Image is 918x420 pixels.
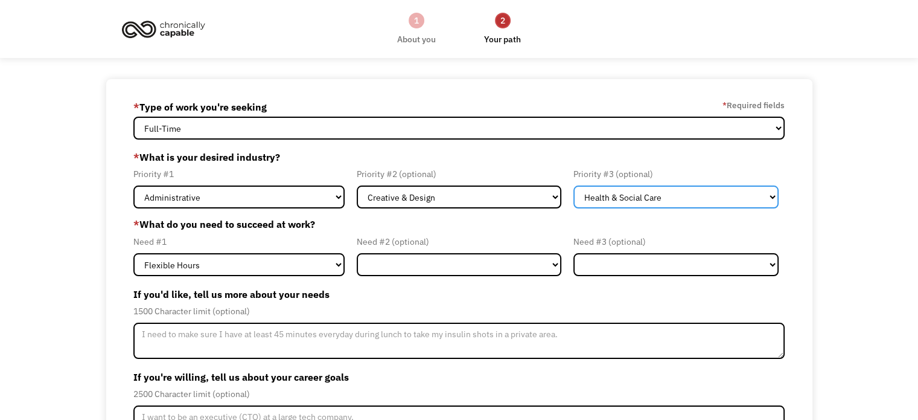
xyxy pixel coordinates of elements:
div: Priority #2 (optional) [357,167,562,181]
div: Need #1 [133,234,345,249]
label: What do you need to succeed at work? [133,217,785,231]
label: If you'd like, tell us more about your needs [133,285,785,304]
div: About you [397,32,436,47]
img: Chronically Capable logo [118,16,209,42]
div: Priority #1 [133,167,345,181]
a: 2Your path [484,11,521,47]
div: Need #3 (optional) [573,234,779,249]
div: Your path [484,32,521,47]
div: 1 [409,13,424,28]
label: What is your desired industry? [133,147,785,167]
label: Type of work you're seeking [133,97,267,117]
div: Need #2 (optional) [357,234,562,249]
label: If you're willing, tell us about your career goals [133,367,785,387]
div: Priority #3 (optional) [573,167,779,181]
a: 1About you [397,11,436,47]
label: Required fields [722,98,785,112]
div: 2500 Character limit (optional) [133,387,785,401]
div: 1500 Character limit (optional) [133,304,785,318]
div: 2 [495,13,511,28]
